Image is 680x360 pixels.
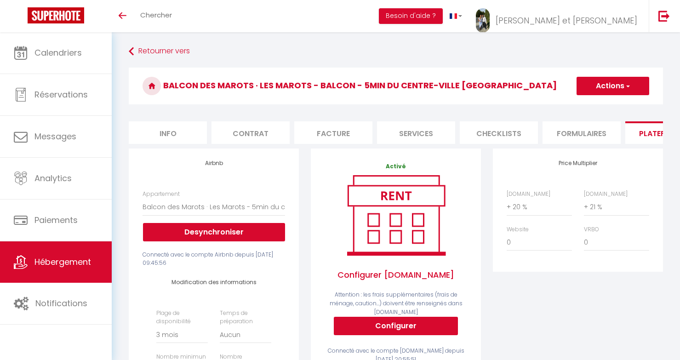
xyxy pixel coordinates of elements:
span: Notifications [35,297,87,309]
a: Retourner vers [129,43,663,60]
img: logout [658,10,670,22]
button: Ouvrir le widget de chat LiveChat [7,4,35,31]
img: rent.png [337,171,455,259]
label: Website [507,225,529,234]
li: Contrat [211,121,290,144]
span: [PERSON_NAME] et [PERSON_NAME] [496,15,637,26]
p: Activé [325,162,467,171]
label: Plage de disponibilité [156,309,208,326]
span: Messages [34,131,76,142]
label: Appartement [143,190,180,199]
h4: Airbnb [143,160,285,166]
div: Connecté avec le compte Airbnb depuis [DATE] 09:45:56 [143,251,285,268]
h3: Balcon des Marots · Les Marots - Balcon - 5min du centre-ville [GEOGRAPHIC_DATA] [129,68,663,104]
label: [DOMAIN_NAME] [584,190,628,199]
button: Actions [577,77,649,95]
span: Analytics [34,172,72,184]
label: [DOMAIN_NAME] [507,190,550,199]
span: Configurer [DOMAIN_NAME] [325,259,467,291]
li: Facture [294,121,372,144]
li: Formulaires [543,121,621,144]
label: VRBO [584,225,599,234]
button: Desynchroniser [143,223,285,241]
li: Checklists [460,121,538,144]
img: Super Booking [28,7,84,23]
span: Calendriers [34,47,82,58]
h4: Price Multiplier [507,160,649,166]
h4: Modification des informations [156,279,271,286]
span: Réservations [34,89,88,100]
li: Services [377,121,455,144]
button: Configurer [334,317,458,335]
span: Chercher [140,10,172,20]
li: Info [129,121,207,144]
span: Hébergement [34,256,91,268]
span: Paiements [34,214,78,226]
span: Attention : les frais supplémentaires (frais de ménage, caution...) doivent être renseignés dans ... [330,291,463,316]
button: Besoin d'aide ? [379,8,443,24]
label: Temps de préparation [220,309,271,326]
img: ... [476,8,490,33]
